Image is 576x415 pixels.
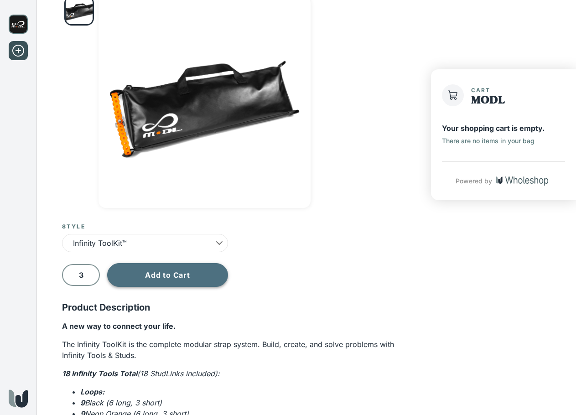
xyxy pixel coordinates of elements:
img: Wholeshop logo [9,389,28,408]
p: There are no items in your bag [442,137,534,145]
button: Add to Cart [107,263,228,287]
em: Black (6 long, 3 short) [85,398,162,407]
p: Product Description [62,301,416,313]
em: (18 StudLinks included): [137,369,220,378]
p: Powered by [456,176,492,186]
label: Style [62,223,85,230]
em: 18 Infinity Tools Total [62,369,137,378]
div: Infinity ToolKit™ [62,234,228,252]
p: Your shopping cart is empty. [442,123,545,133]
img: Wholeshop logo [496,176,548,186]
img: MODL logo [9,15,28,34]
span: Cart [471,87,490,93]
em: 9 [80,398,85,407]
em: Loops: [80,387,104,396]
p: The Infinity ToolKit is the complete modular strap system. Build, create, and solve problems with... [62,339,416,361]
h1: MODL [471,95,505,107]
strong: A new way to connect your life. [62,322,176,331]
